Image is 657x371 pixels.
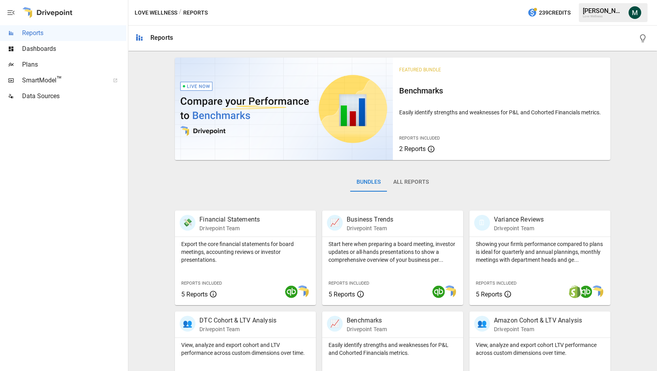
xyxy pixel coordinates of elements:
[327,316,343,332] div: 📈
[181,281,222,286] span: Reports Included
[199,316,276,325] p: DTC Cohort & LTV Analysis
[524,6,574,20] button: 239Credits
[175,58,392,160] img: video thumbnail
[476,281,516,286] span: Reports Included
[474,215,490,231] div: 🗓
[328,291,355,298] span: 5 Reports
[181,240,310,264] p: Export the core financial statements for board meetings, accounting reviews or investor presentat...
[399,84,604,97] h6: Benchmarks
[476,240,604,264] p: Showing your firm's performance compared to plans is ideal for quarterly and annual plannings, mo...
[285,285,298,298] img: quickbooks
[443,285,456,298] img: smart model
[539,8,571,18] span: 239 Credits
[432,285,445,298] img: quickbooks
[494,224,544,232] p: Drivepoint Team
[624,2,646,24] button: Michael Cormack
[347,316,387,325] p: Benchmarks
[399,145,426,153] span: 2 Reports
[56,75,62,84] span: ™
[22,91,126,101] span: Data Sources
[135,8,177,18] button: Love Wellness
[347,224,393,232] p: Drivepoint Team
[22,76,104,85] span: SmartModel
[580,285,592,298] img: quickbooks
[199,224,260,232] p: Drivepoint Team
[476,291,502,298] span: 5 Reports
[494,316,582,325] p: Amazon Cohort & LTV Analysis
[328,281,369,286] span: Reports Included
[387,173,435,192] button: All Reports
[399,67,441,73] span: Featured Bundle
[328,240,457,264] p: Start here when preparing a board meeting, investor updates or all-hands presentations to show a ...
[22,44,126,54] span: Dashboards
[476,341,604,357] p: View, analyze and export cohort LTV performance across custom dimensions over time.
[199,215,260,224] p: Financial Statements
[569,285,581,298] img: shopify
[22,28,126,38] span: Reports
[327,215,343,231] div: 📈
[350,173,387,192] button: Bundles
[22,60,126,69] span: Plans
[494,325,582,333] p: Drivepoint Team
[591,285,603,298] img: smart model
[181,291,208,298] span: 5 Reports
[180,316,195,332] div: 👥
[180,215,195,231] div: 💸
[347,325,387,333] p: Drivepoint Team
[474,316,490,332] div: 👥
[179,8,182,18] div: /
[629,6,641,19] img: Michael Cormack
[199,325,276,333] p: Drivepoint Team
[181,341,310,357] p: View, analyze and export cohort and LTV performance across custom dimensions over time.
[328,341,457,357] p: Easily identify strengths and weaknesses for P&L and Cohorted Financials metrics.
[494,215,544,224] p: Variance Reviews
[399,136,440,141] span: Reports Included
[583,15,624,18] div: Love Wellness
[399,108,604,116] p: Easily identify strengths and weaknesses for P&L and Cohorted Financials metrics.
[583,7,624,15] div: [PERSON_NAME]
[347,215,393,224] p: Business Trends
[150,34,173,41] div: Reports
[296,285,309,298] img: smart model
